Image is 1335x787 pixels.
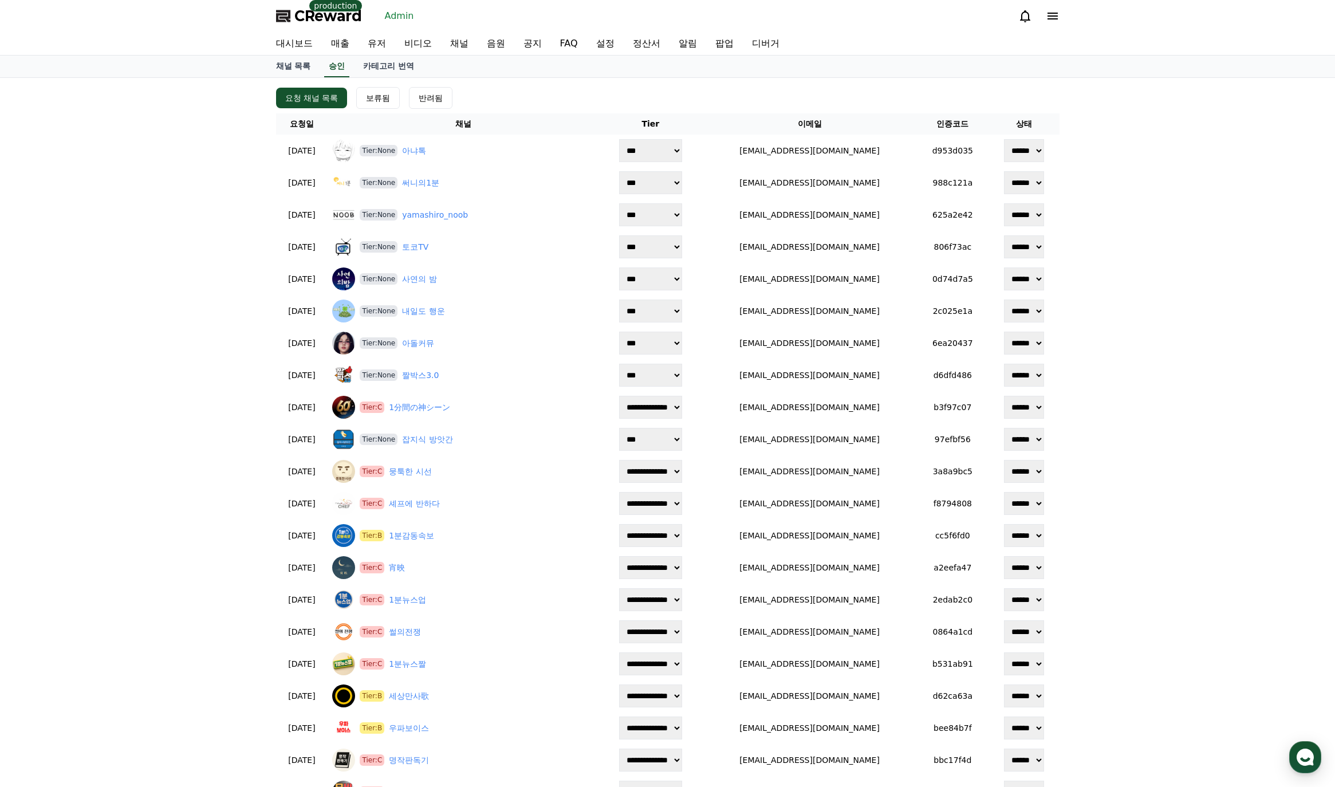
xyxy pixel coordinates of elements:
[360,177,397,188] span: Tier:None
[702,327,916,359] td: [EMAIL_ADDRESS][DOMAIN_NAME]
[360,530,384,541] span: Tier:B
[702,231,916,263] td: [EMAIL_ADDRESS][DOMAIN_NAME]
[917,113,989,135] th: 인증코드
[281,273,324,285] p: [DATE]
[360,626,384,638] span: Tier:C
[360,658,384,670] span: Tier:C
[917,359,989,391] td: d6dfd486
[332,556,355,579] img: 宵映
[917,423,989,455] td: 97efbf56
[419,92,443,104] div: 반려됨
[917,712,989,744] td: bee84b7f
[281,434,324,446] p: [DATE]
[360,145,397,156] span: Tier:None
[389,754,429,766] a: 명작판독기
[917,552,989,584] td: a2eefa47
[389,530,434,542] a: 1분감동속보
[281,722,324,734] p: [DATE]
[281,690,324,702] p: [DATE]
[360,209,397,221] span: Tier:None
[402,273,436,285] a: 사연의 밤
[281,145,324,157] p: [DATE]
[360,690,384,702] span: Tier:B
[267,56,320,77] a: 채널 목록
[587,32,624,55] a: 설정
[702,167,916,199] td: [EMAIL_ADDRESS][DOMAIN_NAME]
[332,396,355,419] img: 1分間の神シーン
[360,594,384,605] span: Tier:C
[332,492,355,515] img: 셰프에 반하다
[706,32,743,55] a: 팝업
[281,369,324,381] p: [DATE]
[402,337,434,349] a: 아돌커뮤
[328,113,598,135] th: 채널
[332,428,355,451] img: 잡지식 방앗간
[360,369,397,381] span: Tier:None
[332,652,355,675] img: 1분뉴스짤
[356,87,400,109] button: 보류됨
[360,241,397,253] span: Tier:None
[917,744,989,776] td: bbc17f4d
[551,32,587,55] a: FAQ
[917,584,989,616] td: 2edab2c0
[402,209,468,221] a: yamashiro_noob
[281,754,324,766] p: [DATE]
[332,749,355,772] img: 명작판독기
[389,562,405,574] a: 宵映
[917,455,989,487] td: 3a8a9bc5
[917,616,989,648] td: 0864a1cd
[360,466,384,477] span: Tier:C
[702,552,916,584] td: [EMAIL_ADDRESS][DOMAIN_NAME]
[281,530,324,542] p: [DATE]
[389,498,439,510] a: 셰프에 반하다
[360,562,384,573] span: Tier:C
[285,92,338,104] div: 요청 채널 목록
[917,391,989,423] td: b3f97c07
[514,32,551,55] a: 공지
[395,32,441,55] a: 비디오
[743,32,789,55] a: 디버거
[354,56,423,77] a: 카테고리 번역
[389,466,431,478] a: 뭉툭한 시선
[360,498,384,509] span: Tier:C
[360,434,397,445] span: Tier:None
[917,648,989,680] td: b531ab91
[478,32,514,55] a: 음원
[281,626,324,638] p: [DATE]
[276,113,328,135] th: 요청일
[281,337,324,349] p: [DATE]
[402,177,439,189] a: 써니의1분
[332,203,355,226] img: yamashiro_noob
[702,584,916,616] td: [EMAIL_ADDRESS][DOMAIN_NAME]
[281,594,324,606] p: [DATE]
[389,626,421,638] a: 썰의전쟁
[281,658,324,670] p: [DATE]
[281,305,324,317] p: [DATE]
[702,680,916,712] td: [EMAIL_ADDRESS][DOMAIN_NAME]
[917,135,989,167] td: d953d035
[702,423,916,455] td: [EMAIL_ADDRESS][DOMAIN_NAME]
[360,754,384,766] span: Tier:C
[360,305,397,317] span: Tier:None
[332,524,355,547] img: 1분감동속보
[332,139,355,162] img: 아냐톡
[917,680,989,712] td: d62ca63a
[332,267,355,290] img: 사연의 밤
[702,199,916,231] td: [EMAIL_ADDRESS][DOMAIN_NAME]
[670,32,706,55] a: 알림
[917,263,989,295] td: 0d74d7a5
[332,300,355,322] img: 내일도 행운
[294,7,362,25] span: CReward
[624,32,670,55] a: 정산서
[267,32,322,55] a: 대시보드
[402,241,428,253] a: 토코TV
[281,402,324,414] p: [DATE]
[281,241,324,253] p: [DATE]
[702,263,916,295] td: [EMAIL_ADDRESS][DOMAIN_NAME]
[702,295,916,327] td: [EMAIL_ADDRESS][DOMAIN_NAME]
[389,690,429,702] a: 세상만사歌
[702,359,916,391] td: [EMAIL_ADDRESS][DOMAIN_NAME]
[409,87,452,109] button: 반려됨
[702,113,916,135] th: 이메일
[598,113,702,135] th: Tier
